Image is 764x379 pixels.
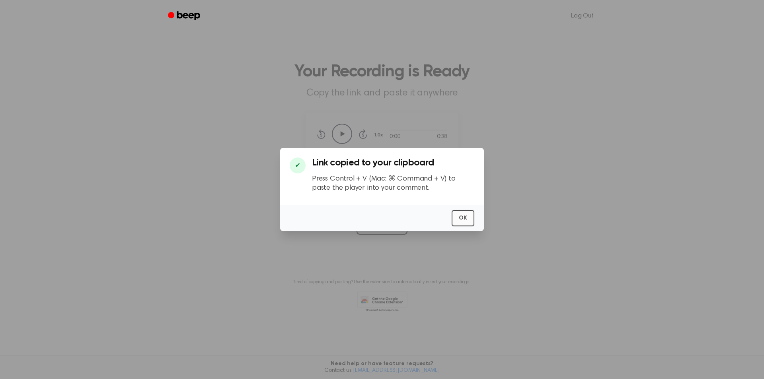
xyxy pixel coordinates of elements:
a: Beep [162,8,207,24]
p: Press Control + V (Mac: ⌘ Command + V) to paste the player into your comment. [312,175,474,192]
h3: Link copied to your clipboard [312,157,474,168]
a: Log Out [563,6,602,25]
div: ✔ [290,157,306,173]
button: OK [452,210,474,226]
